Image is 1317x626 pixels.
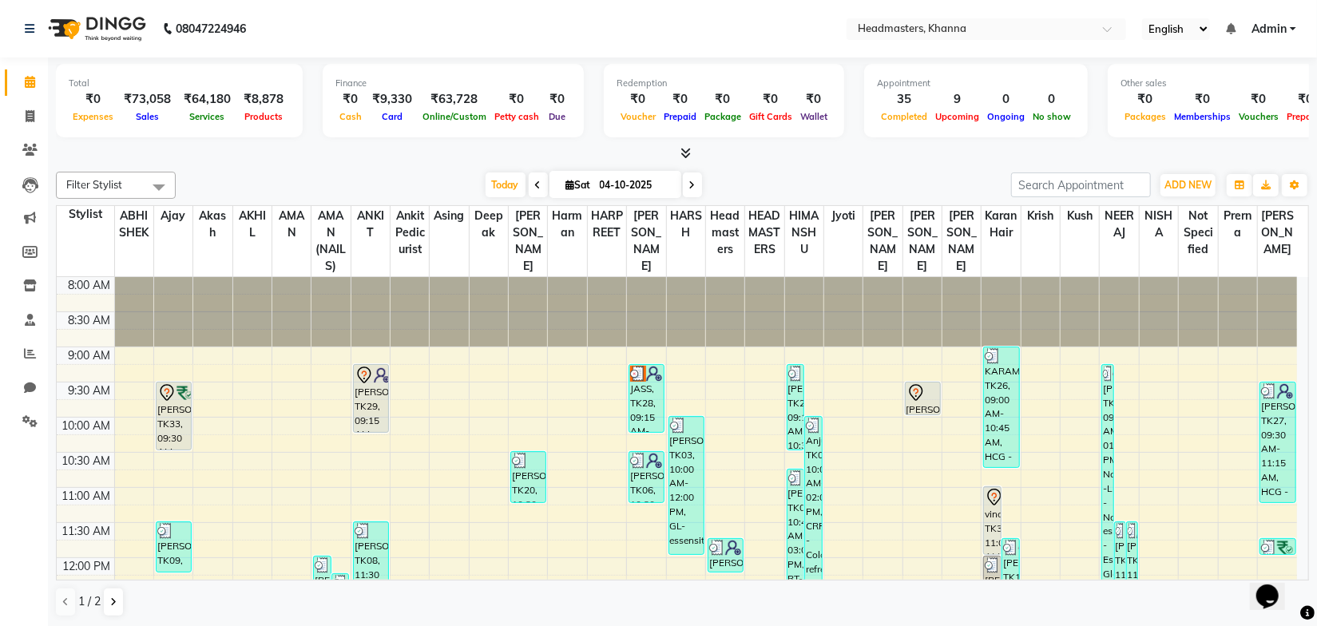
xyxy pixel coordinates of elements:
[419,111,490,122] span: Online/Custom
[942,206,981,276] span: [PERSON_NAME]
[59,523,114,540] div: 11:30 AM
[1029,90,1075,109] div: 0
[700,90,745,109] div: ₹0
[543,90,571,109] div: ₹0
[470,206,508,243] span: Deepak
[796,90,831,109] div: ₹0
[69,77,290,90] div: Total
[787,365,804,450] div: [PERSON_NAME], TK20, 09:15 AM-10:30 AM, RT-IG - [PERSON_NAME] Touchup(one inch only)
[157,382,191,450] div: [PERSON_NAME], TK33, 09:30 AM-10:30 AM, HCG - Hair Cut by Senior Hair Stylist
[486,172,526,197] span: Today
[335,77,571,90] div: Finance
[154,206,192,226] span: ajay
[366,90,419,109] div: ₹9,330
[984,487,1001,554] div: vinod, TK34, 11:00 AM-12:00 PM, HCG - Hair Cut by Senior Hair Stylist
[66,178,122,191] span: Filter Stylist
[982,206,1020,243] span: Karan Hair
[877,111,931,122] span: Completed
[490,90,543,109] div: ₹0
[745,206,783,260] span: HEAD MASTERS
[1250,562,1301,610] iframe: chat widget
[132,111,163,122] span: Sales
[863,206,902,276] span: [PERSON_NAME]
[354,365,388,432] div: [PERSON_NAME], TK29, 09:15 AM-10:15 AM, HCG - Hair Cut by Senior Hair Stylist
[65,312,114,329] div: 8:30 AM
[1121,111,1170,122] span: Packages
[617,90,660,109] div: ₹0
[509,206,547,276] span: [PERSON_NAME]
[785,206,823,260] span: HIMANSHU
[1260,539,1295,554] div: [PERSON_NAME], TK12, 11:45 AM-12:00 PM, HS - Styling
[708,539,743,572] div: [PERSON_NAME], TK11, 11:45 AM-12:15 PM, BA - Bridal Advance
[660,90,700,109] div: ₹0
[1164,179,1212,191] span: ADD NEW
[1061,206,1099,226] span: Kush
[351,206,390,243] span: ANKIT
[1100,206,1138,243] span: NEERAJ
[877,77,1075,90] div: Appointment
[983,111,1029,122] span: Ongoing
[177,90,237,109] div: ₹64,180
[1219,206,1257,243] span: Prerna
[69,111,117,122] span: Expenses
[1029,111,1075,122] span: No show
[115,206,153,243] span: ABHISHEK
[700,111,745,122] span: Package
[984,347,1018,467] div: KARAM, TK26, 09:00 AM-10:45 AM, HCG - Hair Cut by Senior Hair Stylist,BRD - [PERSON_NAME]
[59,453,114,469] div: 10:30 AM
[1258,206,1297,260] span: [PERSON_NAME]
[490,111,543,122] span: Petty cash
[391,206,429,260] span: Ankit Pedicurist
[233,206,272,243] span: AKHIL
[660,111,700,122] span: Prepaid
[272,206,311,243] span: AMAN
[41,6,150,51] img: logo
[629,452,664,502] div: [PERSON_NAME], TK06, 10:30 AM-11:15 AM, BD - Blow dry
[1170,90,1235,109] div: ₹0
[984,557,1001,624] div: [PERSON_NAME], TK14, 12:00 PM-01:00 PM, HCG - Hair Cut by Senior Hair Stylist
[78,593,101,610] span: 1 / 2
[193,206,232,243] span: Akash
[595,173,675,197] input: 2025-10-04
[1002,539,1019,607] div: [PERSON_NAME], TK13, 11:45 AM-12:45 PM, HCG - Hair Cut by Senior Hair Stylist
[588,206,626,243] span: HARPREET
[617,77,831,90] div: Redemption
[629,365,664,432] div: JASS, TK28, 09:15 AM-10:15 AM, HCG - Hair Cut by Senior Hair Stylist
[511,452,545,502] div: [PERSON_NAME], TK20, 10:30 AM-11:15 AM, BD - Blow dry
[60,558,114,575] div: 12:00 PM
[667,206,705,243] span: HARSH
[240,111,287,122] span: Products
[627,206,665,276] span: [PERSON_NAME]
[1235,111,1283,122] span: Vouchers
[335,90,366,109] div: ₹0
[69,90,117,109] div: ₹0
[706,206,744,260] span: Headmasters
[1235,90,1283,109] div: ₹0
[176,6,246,51] b: 08047224946
[1011,172,1151,197] input: Search Appointment
[669,417,704,554] div: [PERSON_NAME], TK03, 10:00 AM-12:00 PM, GL-essensity - Essensity Global
[1252,21,1287,38] span: Admin
[65,382,114,399] div: 9:30 AM
[1170,111,1235,122] span: Memberships
[59,418,114,434] div: 10:00 AM
[419,90,490,109] div: ₹63,728
[1121,90,1170,109] div: ₹0
[1140,206,1178,243] span: NISHA
[824,206,863,226] span: Jyoti
[117,90,177,109] div: ₹73,058
[157,522,191,572] div: [PERSON_NAME], TK09, 11:30 AM-12:15 PM, BD - Blow dry
[931,111,983,122] span: Upcoming
[1260,382,1295,502] div: [PERSON_NAME], TK27, 09:30 AM-11:15 AM, HCG - Hair Cut by Senior Hair Stylist,BRD - [PERSON_NAME]
[237,90,290,109] div: ₹8,878
[59,488,114,505] div: 11:00 AM
[906,382,940,414] div: [PERSON_NAME], TK35, 09:30 AM-10:00 AM, HCL-C - BABY GIRL HAIR CUT
[186,111,229,122] span: Services
[931,90,983,109] div: 9
[545,111,569,122] span: Due
[335,111,366,122] span: Cash
[903,206,942,276] span: [PERSON_NAME]
[796,111,831,122] span: Wallet
[65,347,114,364] div: 9:00 AM
[745,90,796,109] div: ₹0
